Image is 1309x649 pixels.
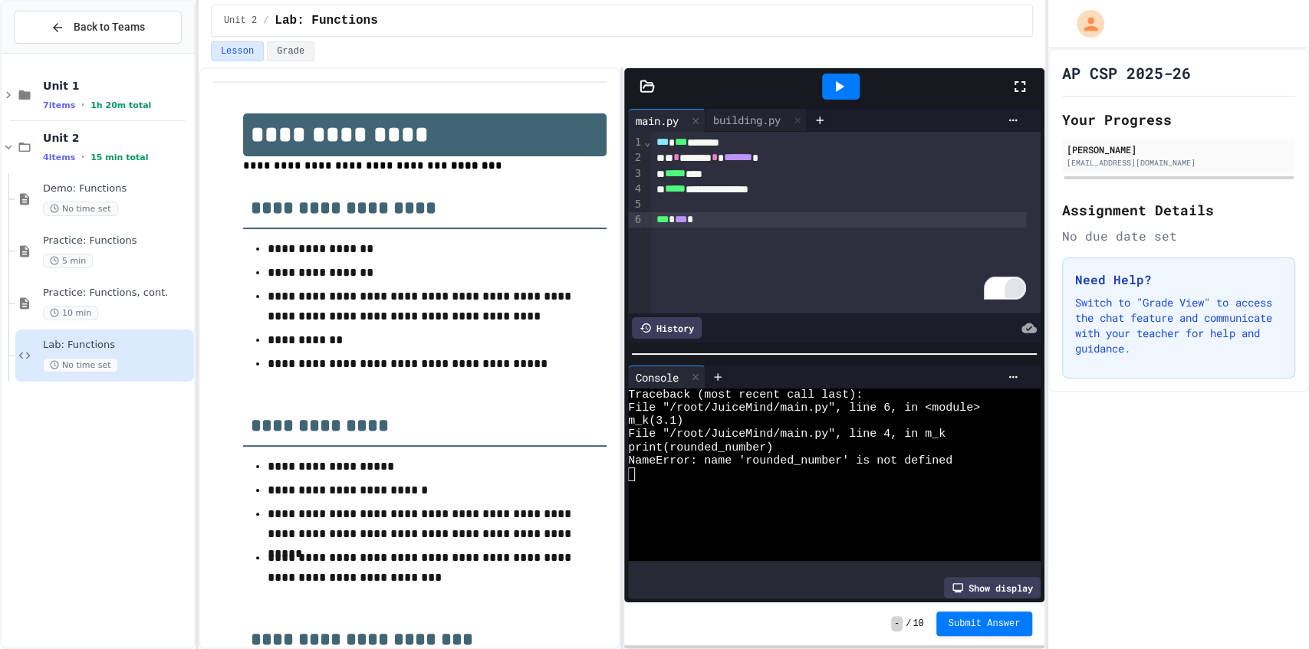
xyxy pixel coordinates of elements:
h3: Need Help? [1075,270,1282,289]
div: My Account [1061,6,1108,41]
div: main.py [628,113,686,129]
p: Switch to "Grade View" to access the chat feature and communicate with your teacher for help and ... [1075,295,1282,356]
span: Unit 2 [224,15,257,27]
button: Grade [267,41,314,61]
div: building.py [705,112,788,128]
span: • [81,99,84,111]
span: Unit 1 [43,79,191,93]
span: Submit Answer [949,618,1021,630]
div: 1 [628,135,643,150]
span: Back to Teams [74,19,145,35]
span: print(rounded_number) [628,441,773,454]
div: 5 [628,197,643,212]
span: Practice: Functions [43,234,191,247]
span: / [906,618,911,630]
div: History [632,317,702,339]
div: Console [628,369,686,385]
span: 10 [913,618,923,630]
span: Fold line [643,136,651,148]
h2: Assignment Details [1062,199,1295,221]
button: Back to Teams [14,11,182,44]
span: Lab: Functions [275,11,377,30]
div: 3 [628,166,643,182]
button: Submit Answer [936,611,1033,636]
span: Practice: Functions, cont. [43,287,191,300]
span: No time set [43,358,118,372]
span: File "/root/JuiceMind/main.py", line 6, in <module> [628,402,980,415]
h2: Your Progress [1062,109,1295,130]
h1: AP CSP 2025-26 [1062,62,1191,84]
div: 2 [628,150,643,166]
button: Lesson [211,41,264,61]
div: [EMAIL_ADDRESS][DOMAIN_NAME] [1067,157,1291,169]
span: Demo: Functions [43,182,191,195]
span: 15 min total [90,152,148,162]
div: Console [628,365,705,388]
span: NameError: name 'rounded_number' is not defined [628,454,952,467]
span: - [891,616,903,631]
span: m_k(3.1) [628,415,683,428]
span: Lab: Functions [43,339,191,352]
span: 4 items [43,152,75,162]
div: main.py [628,109,705,132]
span: Unit 2 [43,131,191,145]
span: • [81,151,84,163]
div: No due date set [1062,227,1295,245]
div: [PERSON_NAME] [1067,143,1291,156]
div: 6 [628,212,643,228]
div: Show display [944,577,1041,598]
span: 1h 20m total [90,100,151,110]
span: 10 min [43,306,98,320]
span: No time set [43,202,118,216]
span: / [263,15,268,27]
span: 7 items [43,100,75,110]
span: 5 min [43,254,93,268]
span: File "/root/JuiceMind/main.py", line 4, in m_k [628,428,946,441]
div: 4 [628,182,643,197]
span: Traceback (most recent call last): [628,388,863,402]
div: To enrich screen reader interactions, please activate Accessibility in Grammarly extension settings [651,132,1041,313]
div: building.py [705,109,807,132]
